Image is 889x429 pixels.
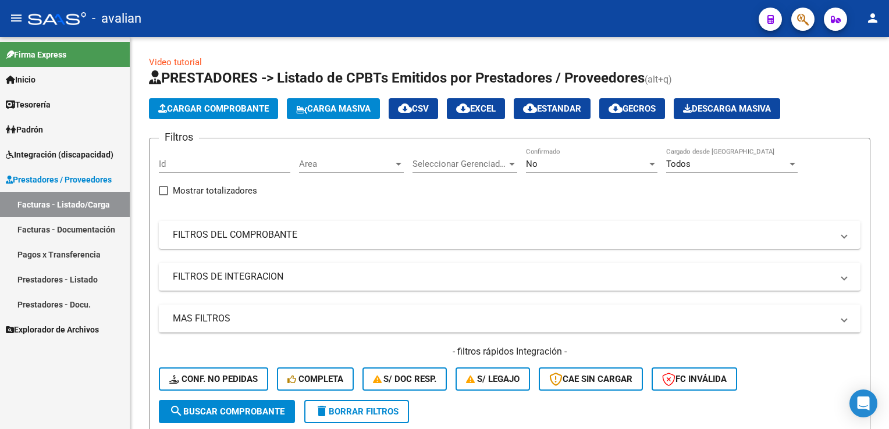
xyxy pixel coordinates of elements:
[315,404,329,418] mat-icon: delete
[599,98,665,119] button: Gecros
[539,367,643,391] button: CAE SIN CARGAR
[159,263,860,291] mat-expansion-panel-header: FILTROS DE INTEGRACION
[6,48,66,61] span: Firma Express
[389,98,438,119] button: CSV
[362,367,447,391] button: S/ Doc Resp.
[609,101,623,115] mat-icon: cloud_download
[456,103,496,114] span: EXCEL
[159,345,860,358] h4: - filtros rápidos Integración -
[645,74,672,85] span: (alt+q)
[6,73,35,86] span: Inicio
[173,184,257,198] span: Mostrar totalizadores
[277,367,354,391] button: Completa
[666,159,691,169] span: Todos
[159,221,860,249] mat-expansion-panel-header: FILTROS DEL COMPROBANTE
[398,103,429,114] span: CSV
[609,103,656,114] span: Gecros
[6,148,113,161] span: Integración (discapacidad)
[674,98,780,119] button: Descarga Masiva
[169,374,258,384] span: Conf. no pedidas
[6,173,112,186] span: Prestadores / Proveedores
[523,103,581,114] span: Estandar
[674,98,780,119] app-download-masive: Descarga masiva de comprobantes (adjuntos)
[287,98,380,119] button: Carga Masiva
[169,406,285,417] span: Buscar Comprobante
[296,103,371,114] span: Carga Masiva
[652,367,737,391] button: FC Inválida
[173,312,833,325] mat-panel-title: MAS FILTROS
[447,98,505,119] button: EXCEL
[158,103,269,114] span: Cargar Comprobante
[662,374,727,384] span: FC Inválida
[549,374,632,384] span: CAE SIN CARGAR
[287,374,343,384] span: Completa
[149,98,278,119] button: Cargar Comprobante
[169,404,183,418] mat-icon: search
[526,159,538,169] span: No
[849,389,877,417] div: Open Intercom Messenger
[149,70,645,86] span: PRESTADORES -> Listado de CPBTs Emitidos por Prestadores / Proveedores
[456,101,470,115] mat-icon: cloud_download
[866,11,880,25] mat-icon: person
[315,406,399,417] span: Borrar Filtros
[159,305,860,333] mat-expansion-panel-header: MAS FILTROS
[683,103,771,114] span: Descarga Masiva
[9,11,23,25] mat-icon: menu
[456,367,530,391] button: S/ legajo
[523,101,537,115] mat-icon: cloud_download
[159,129,199,145] h3: Filtros
[6,98,51,111] span: Tesorería
[413,159,507,169] span: Seleccionar Gerenciador
[514,98,591,119] button: Estandar
[6,123,43,136] span: Padrón
[149,57,202,67] a: Video tutorial
[304,400,409,423] button: Borrar Filtros
[159,367,268,391] button: Conf. no pedidas
[398,101,412,115] mat-icon: cloud_download
[299,159,393,169] span: Area
[373,374,437,384] span: S/ Doc Resp.
[466,374,520,384] span: S/ legajo
[159,400,295,423] button: Buscar Comprobante
[173,270,833,283] mat-panel-title: FILTROS DE INTEGRACION
[92,6,141,31] span: - avalian
[6,323,99,336] span: Explorador de Archivos
[173,228,833,241] mat-panel-title: FILTROS DEL COMPROBANTE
